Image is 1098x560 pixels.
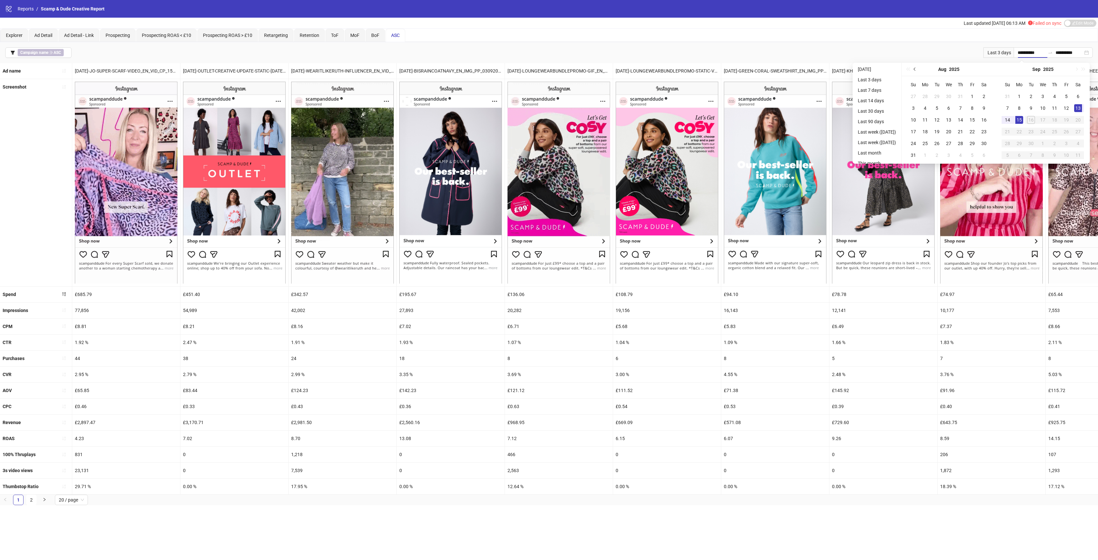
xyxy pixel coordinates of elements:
td: 2025-08-09 [978,102,990,114]
span: 20 / page [59,495,84,505]
b: Campaign name [20,50,48,55]
td: 2025-09-23 [1025,126,1037,138]
span: sort-ascending [62,85,66,89]
img: Screenshot 120233273992230005 [832,82,935,283]
span: right [42,498,46,502]
th: Sa [1072,79,1084,91]
span: sort-ascending [62,484,66,489]
div: 20,282 [505,303,613,318]
div: 4 [1074,140,1082,147]
div: 1 [1039,140,1047,147]
span: filter [10,50,15,55]
div: £8.16 [289,319,396,334]
div: 3 [1039,92,1047,100]
b: Screenshot [3,84,26,90]
div: 2.47 % [180,335,288,350]
div: 1 [968,92,976,100]
button: Choose a year [949,63,959,76]
div: 24 [909,140,917,147]
th: Mo [919,79,931,91]
td: 2025-08-17 [907,126,919,138]
td: 2025-10-09 [1049,149,1060,161]
td: 2025-08-26 [931,138,943,149]
td: 2025-08-12 [931,114,943,126]
td: 2025-09-04 [955,149,966,161]
td: 2025-09-24 [1037,126,1049,138]
div: 27 [945,140,953,147]
div: 17 [909,128,917,136]
td: 2025-09-25 [1049,126,1060,138]
div: 22 [1015,128,1023,136]
td: 2025-08-24 [907,138,919,149]
td: 2025-09-17 [1037,114,1049,126]
td: 2025-08-06 [943,102,955,114]
div: 25 [921,140,929,147]
td: 2025-09-13 [1072,102,1084,114]
div: £108.79 [613,287,721,302]
li: Last month [855,149,899,157]
th: Su [1002,79,1013,91]
div: 12,141 [829,303,937,318]
td: 2025-09-10 [1037,102,1049,114]
td: 2025-09-03 [943,149,955,161]
div: £7.37 [938,319,1045,334]
div: £8.81 [72,319,180,334]
div: 13 [1074,104,1082,112]
span: sort-ascending [62,356,66,360]
div: 1.92 % [72,335,180,350]
div: 21 [957,128,964,136]
li: Last 14 days [855,97,899,105]
div: 14 [957,116,964,124]
div: 27,893 [397,303,505,318]
span: Retargeting [264,33,288,38]
div: 29 [933,92,941,100]
td: 2025-10-04 [1072,138,1084,149]
div: 15 [1015,116,1023,124]
div: £195.67 [397,287,505,302]
span: sort-ascending [62,388,66,393]
div: 28 [957,140,964,147]
td: 2025-10-07 [1025,149,1037,161]
td: 2025-07-28 [919,91,931,102]
td: 2025-09-08 [1013,102,1025,114]
td: 2025-09-06 [978,149,990,161]
th: We [943,79,955,91]
a: 1 [13,495,23,505]
div: [DATE]-LOUNGEWEARBUNDLEPROMO-GIF_EN_GIF_SP_11092025_F_CC_SC1_USP3_PROMO - Copy [505,63,613,79]
a: Reports [16,5,35,12]
div: 19,156 [613,303,721,318]
td: 2025-08-13 [943,114,955,126]
th: Mo [1013,79,1025,91]
div: 2 [933,151,941,159]
div: 20 [945,128,953,136]
td: 2025-07-29 [931,91,943,102]
img: Screenshot 120234148149550005 [616,82,718,283]
div: 77,856 [72,303,180,318]
td: 2025-09-20 [1072,114,1084,126]
li: Last 30 days [855,107,899,115]
div: 1.91 % [289,335,396,350]
span: sort-ascending [62,308,66,312]
li: Last 90 days [855,118,899,125]
div: 5 [933,104,941,112]
div: [DATE]-OUTLET-CREATIVE-UPDATE-STATIC-[DATE]_EN_IMG_CP_30072025_F_CC_SC1_USP3_OUTLET-UPDATE [180,63,288,79]
th: Sa [978,79,990,91]
div: £5.68 [613,319,721,334]
div: 31 [957,92,964,100]
td: 2025-09-05 [1060,91,1072,102]
span: swap-right [1048,50,1053,55]
span: Prospecting ROAS > £10 [203,33,252,38]
td: 2025-09-26 [1060,126,1072,138]
td: 2025-07-30 [943,91,955,102]
img: Screenshot 120233274130550005 [724,82,826,283]
div: [DATE]-WEARITLIKERUTH-INFLUENCER_EN_VID_SP_11092025_F_CC_SC12_USP7_INFLUENCER - Copy [289,63,396,79]
span: ASC [391,33,400,38]
button: Choose a year [1043,63,1054,76]
span: sort-ascending [62,436,66,441]
li: 2 [26,495,37,505]
a: 2 [26,495,36,505]
div: 9 [980,104,988,112]
td: 2025-10-06 [1013,149,1025,161]
div: 2 [980,92,988,100]
td: 2025-08-15 [966,114,978,126]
